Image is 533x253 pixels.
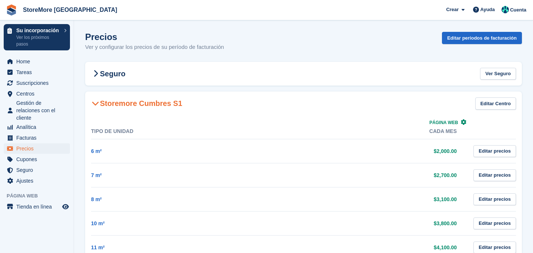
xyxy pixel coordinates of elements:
a: menu [4,78,70,88]
a: menu [4,67,70,77]
span: Página web [429,120,458,125]
a: 11 m² [91,244,105,250]
a: menu [4,143,70,154]
a: menu [4,133,70,143]
td: $2,700.00 [281,163,472,187]
a: 6 m² [91,148,102,154]
span: Cuenta [510,6,526,14]
a: menu [4,122,70,132]
a: menu [4,165,70,175]
a: 10 m² [91,220,105,226]
span: Página web [7,192,74,200]
span: Analítica [16,122,61,132]
img: Maria Vela Padilla [502,6,509,13]
p: Su incorporación [16,28,60,33]
a: menú [4,202,70,212]
span: Seguro [16,165,61,175]
a: Editar precios [473,169,516,182]
a: StoreMore [GEOGRAPHIC_DATA] [20,4,120,16]
span: Tienda en línea [16,202,61,212]
span: Gestión de relaciones con el cliente [16,99,61,121]
a: Vista previa de la tienda [61,202,70,211]
td: $3,800.00 [281,211,472,235]
span: Cupones [16,154,61,164]
span: Suscripciones [16,78,61,88]
a: Su incorporación Ver los próximos pasos [4,24,70,50]
th: Tipo de unidad [91,124,281,139]
span: Facturas [16,133,61,143]
a: menu [4,99,70,121]
td: $2,000.00 [281,139,472,163]
span: Centros [16,89,61,99]
img: stora-icon-8386f47178a22dfd0bd8f6a31ec36ba5ce8667c1dd55bd0f319d3a0aa187defe.svg [6,4,17,16]
span: Ajustes [16,176,61,186]
h2: Storemore Cumbres S1 [91,99,182,108]
td: $3,100.00 [281,187,472,211]
a: menu [4,154,70,164]
span: Home [16,56,61,67]
th: Cada mes [281,124,472,139]
h1: Precios [85,32,224,42]
p: Ver los próximos pasos [16,34,60,47]
a: menu [4,176,70,186]
span: Ayuda [480,6,495,13]
a: Editar períodos de facturación [442,32,522,44]
a: 7 m² [91,172,102,178]
span: Tareas [16,67,61,77]
a: menu [4,56,70,67]
a: Editar Centro [475,97,516,110]
a: Editar precios [473,145,516,157]
a: Página web [429,120,466,125]
p: Ver y configurar los precios de su período de facturación [85,43,224,51]
span: Crear [446,6,459,13]
a: menu [4,89,70,99]
a: 8 m² [91,196,102,202]
h2: Seguro [91,69,125,78]
a: Editar precios [473,193,516,206]
span: Precios [16,143,61,154]
a: Editar precios [473,217,516,230]
a: Ver Seguro [480,68,516,80]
